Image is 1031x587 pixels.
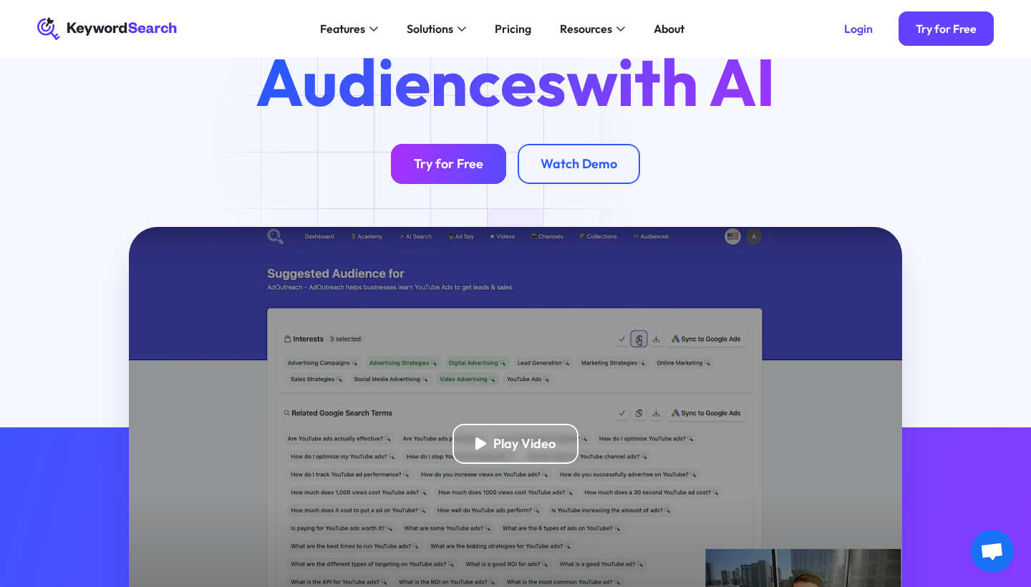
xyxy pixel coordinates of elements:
div: Features [320,20,365,37]
a: Login [827,11,890,46]
a: About [645,17,693,40]
div: Try for Free [916,21,977,36]
a: Pricing [486,17,540,40]
div: Watch Demo [541,156,617,173]
div: Solutions [407,20,453,37]
a: Try for Free [899,11,994,46]
div: Try for Free [414,156,483,173]
div: Open chat [971,530,1014,573]
div: Login [844,21,873,36]
span: with AI [566,40,775,123]
div: Pricing [495,20,531,37]
div: Resources [560,20,612,37]
div: Play Video [493,436,556,452]
a: Try for Free [391,144,506,184]
div: About [654,20,684,37]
